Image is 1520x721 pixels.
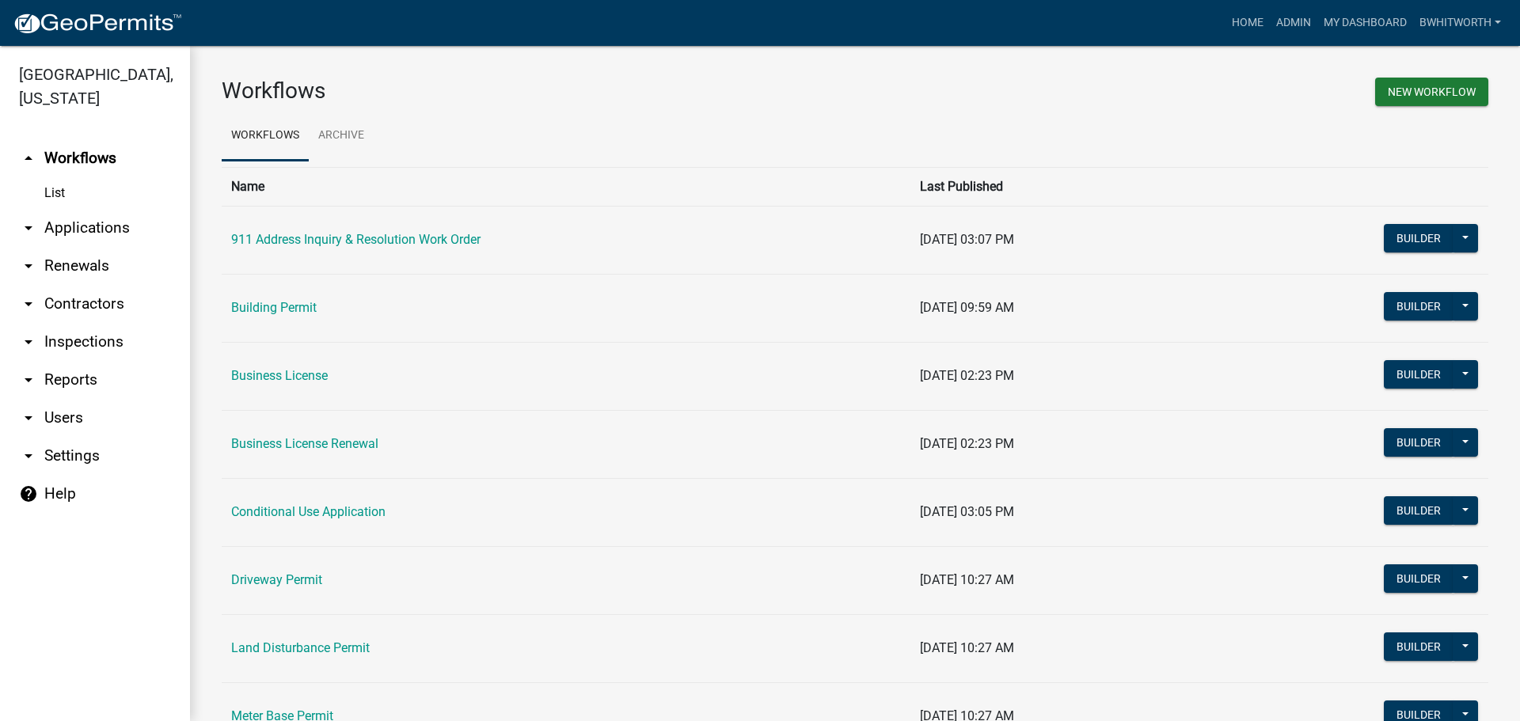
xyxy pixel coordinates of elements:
a: Admin [1270,8,1317,38]
a: Home [1225,8,1270,38]
button: Builder [1384,224,1453,252]
a: Driveway Permit [231,572,322,587]
span: [DATE] 02:23 PM [920,368,1014,383]
th: Name [222,167,910,206]
a: Land Disturbance Permit [231,640,370,655]
a: Business License Renewal [231,436,378,451]
i: help [19,484,38,503]
a: Workflows [222,111,309,161]
a: Conditional Use Application [231,504,386,519]
a: Archive [309,111,374,161]
button: Builder [1384,428,1453,457]
span: [DATE] 03:07 PM [920,232,1014,247]
span: [DATE] 09:59 AM [920,300,1014,315]
a: Business License [231,368,328,383]
i: arrow_drop_down [19,446,38,465]
i: arrow_drop_down [19,294,38,313]
i: arrow_drop_down [19,256,38,275]
a: My Dashboard [1317,8,1413,38]
span: [DATE] 10:27 AM [920,640,1014,655]
i: arrow_drop_down [19,370,38,389]
button: Builder [1384,564,1453,593]
a: 911 Address Inquiry & Resolution Work Order [231,232,481,247]
i: arrow_drop_down [19,408,38,427]
th: Last Published [910,167,1198,206]
h3: Workflows [222,78,843,104]
a: Building Permit [231,300,317,315]
i: arrow_drop_down [19,218,38,237]
button: Builder [1384,632,1453,661]
button: Builder [1384,292,1453,321]
button: Builder [1384,496,1453,525]
span: [DATE] 03:05 PM [920,504,1014,519]
button: Builder [1384,360,1453,389]
i: arrow_drop_down [19,332,38,351]
button: New Workflow [1375,78,1488,106]
i: arrow_drop_up [19,149,38,168]
span: [DATE] 10:27 AM [920,572,1014,587]
span: [DATE] 02:23 PM [920,436,1014,451]
a: BWhitworth [1413,8,1507,38]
